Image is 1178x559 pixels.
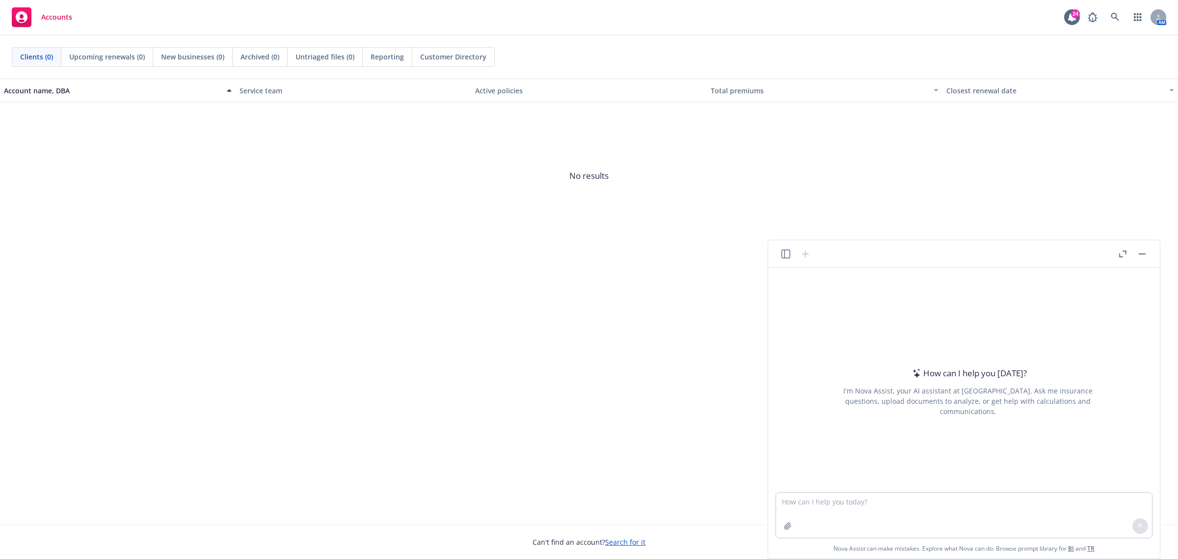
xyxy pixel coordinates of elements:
span: Clients (0) [20,52,53,62]
a: TR [1087,544,1095,553]
span: Can't find an account? [533,537,645,547]
button: Total premiums [707,79,942,102]
div: I'm Nova Assist, your AI assistant at [GEOGRAPHIC_DATA]. Ask me insurance questions, upload docum... [830,386,1106,417]
button: Active policies [471,79,707,102]
div: Closest renewal date [946,85,1163,96]
span: Nova Assist can make mistakes. Explore what Nova can do: Browse prompt library for and [833,538,1095,559]
a: Search for it [605,537,645,547]
div: 24 [1071,9,1080,18]
div: Active policies [475,85,703,96]
span: Upcoming renewals (0) [69,52,145,62]
div: How can I help you [DATE]? [910,367,1027,380]
span: Accounts [41,13,72,21]
span: New businesses (0) [161,52,224,62]
button: Closest renewal date [942,79,1178,102]
a: BI [1068,544,1074,553]
div: Total premiums [711,85,928,96]
span: Reporting [371,52,404,62]
span: Archived (0) [241,52,279,62]
a: Switch app [1128,7,1148,27]
div: Account name, DBA [4,85,221,96]
span: Untriaged files (0) [295,52,354,62]
a: Report a Bug [1083,7,1102,27]
a: Accounts [8,3,76,31]
button: Service team [236,79,471,102]
span: Customer Directory [420,52,486,62]
div: Service team [240,85,467,96]
a: Search [1105,7,1125,27]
